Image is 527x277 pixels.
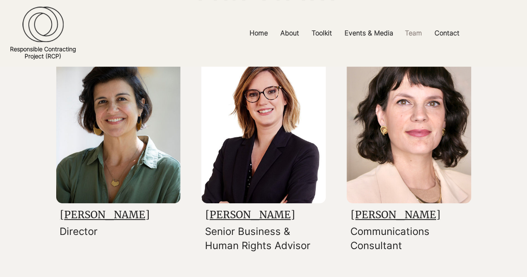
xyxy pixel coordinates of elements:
[428,24,466,42] a: Contact
[243,24,274,42] a: Home
[401,24,426,42] p: Team
[276,24,303,42] p: About
[307,24,336,42] p: Toolkit
[347,47,471,203] img: elizabeth_cline.JPG
[60,208,150,221] a: [PERSON_NAME]
[399,24,428,42] a: Team
[60,225,97,237] span: Director
[351,208,440,221] a: [PERSON_NAME]
[201,47,326,203] img: Claire Bright_edited.jpg
[205,225,317,252] p: Senior Business & Human Rights Advisor
[182,24,527,42] nav: Site
[430,24,464,42] p: Contact
[305,24,338,42] a: Toolkit
[245,24,272,42] p: Home
[274,24,305,42] a: About
[205,208,295,221] a: [PERSON_NAME]
[10,45,76,60] a: Responsible ContractingProject (RCP)
[338,24,399,42] a: Events & Media
[350,225,462,252] p: Communications Consultant
[340,24,397,42] p: Events & Media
